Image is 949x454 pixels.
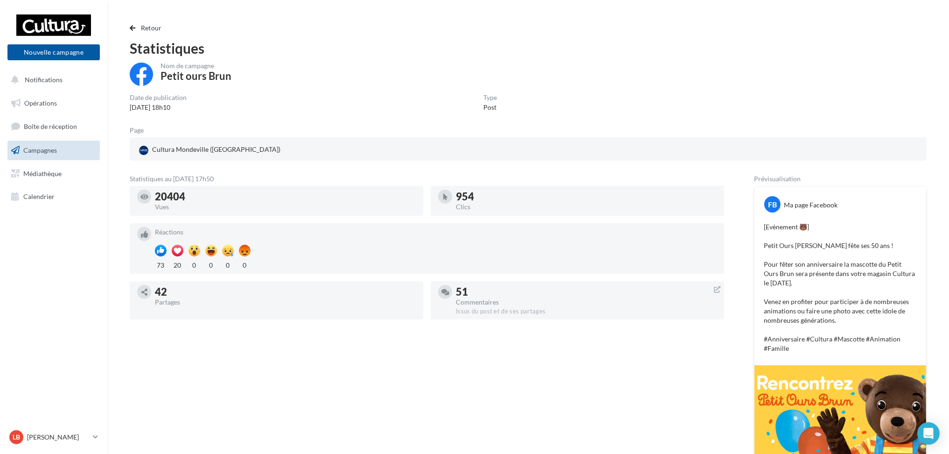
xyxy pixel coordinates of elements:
[483,103,497,112] div: Post
[23,169,62,177] span: Médiathèque
[456,307,717,316] div: Issus du post et de ses partages
[764,196,781,213] div: FB
[172,259,183,270] div: 20
[784,200,837,210] div: Ma page Facebook
[160,63,231,69] div: Nom de campagne
[6,70,98,90] button: Notifications
[23,192,55,200] span: Calendrier
[456,192,717,202] div: 954
[155,299,416,305] div: Partages
[130,22,166,34] button: Retour
[917,422,940,445] div: Open Intercom Messenger
[13,433,20,442] span: LB
[130,94,187,101] div: Date de publication
[24,99,57,107] span: Opérations
[188,259,200,270] div: 0
[155,229,717,235] div: Réactions
[764,222,917,353] p: [Evènement 🐻] Petit Ours [PERSON_NAME] fête ses 50 ans ! Pour fêter son anniversaire la mascotte ...
[155,204,416,210] div: Vues
[130,127,151,134] div: Page
[6,116,102,136] a: Boîte de réception
[155,192,416,202] div: 20404
[6,93,102,113] a: Opérations
[130,103,187,112] div: [DATE] 18h10
[6,141,102,160] a: Campagnes
[456,287,717,297] div: 51
[160,71,231,81] div: Petit ours Brun
[754,176,927,182] div: Prévisualisation
[205,259,217,270] div: 0
[239,259,251,270] div: 0
[6,164,102,184] a: Médiathèque
[25,76,63,84] span: Notifications
[130,176,724,182] div: Statistiques au [DATE] 17h50
[23,146,57,154] span: Campagnes
[137,143,398,157] a: Cultura Mondeville ([GEOGRAPHIC_DATA])
[7,428,100,446] a: LB [PERSON_NAME]
[130,41,927,55] div: Statistiques
[483,94,497,101] div: Type
[7,44,100,60] button: Nouvelle campagne
[155,287,416,297] div: 42
[155,259,167,270] div: 73
[141,24,162,32] span: Retour
[456,204,717,210] div: Clics
[222,259,234,270] div: 0
[137,143,282,157] div: Cultura Mondeville ([GEOGRAPHIC_DATA])
[456,299,717,305] div: Commentaires
[24,122,77,130] span: Boîte de réception
[6,187,102,206] a: Calendrier
[27,433,89,442] p: [PERSON_NAME]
